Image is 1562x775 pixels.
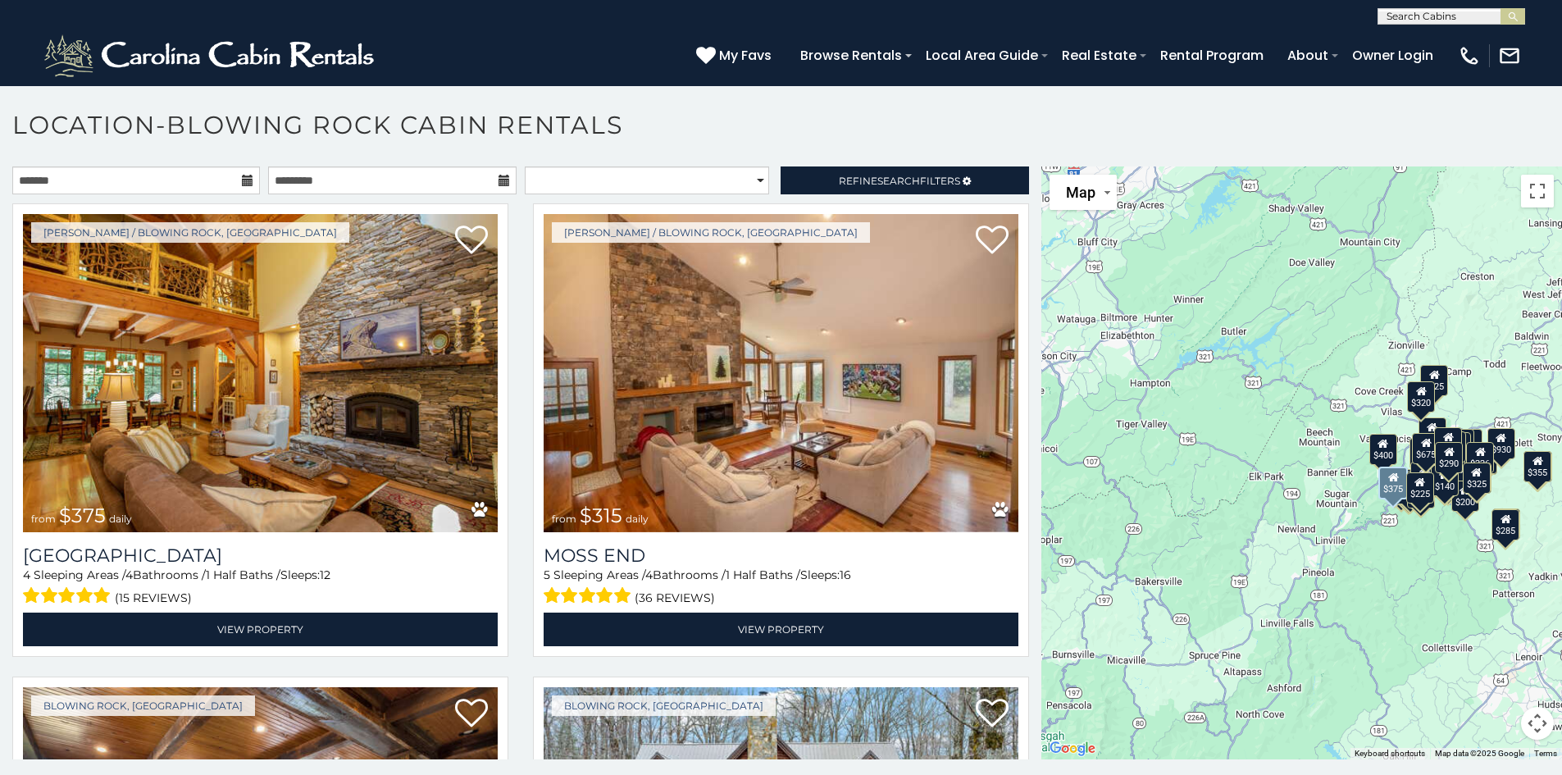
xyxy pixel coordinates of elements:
button: Map camera controls [1521,707,1554,740]
span: Map data ©2025 Google [1435,749,1524,758]
div: Sleeping Areas / Bathrooms / Sleeps: [23,567,498,609]
a: Moss End from $315 daily [544,214,1018,532]
div: $275 [1408,476,1436,508]
a: RefineSearchFilters [781,166,1028,194]
span: $375 [59,504,106,527]
a: Local Area Guide [918,41,1046,70]
img: Mountain Song Lodge [23,214,498,532]
button: Keyboard shortcuts [1355,748,1425,759]
a: Browse Rentals [792,41,910,70]
div: $180 [1419,417,1446,449]
div: $525 [1421,364,1449,395]
div: $199 [1446,448,1473,479]
a: Rental Program [1152,41,1272,70]
span: My Favs [719,45,772,66]
span: 16 [840,568,851,582]
div: $240 [1493,508,1521,540]
a: [PERSON_NAME] / Blowing Rock, [GEOGRAPHIC_DATA] [31,222,349,243]
h3: Mountain Song Lodge [23,545,498,567]
span: 5 [544,568,550,582]
div: $930 [1487,427,1515,458]
span: from [31,513,56,525]
div: $375 [1378,466,1408,499]
span: (36 reviews) [635,587,715,609]
span: (15 reviews) [115,587,192,609]
span: Refine Filters [839,175,960,187]
a: View Property [23,613,498,646]
span: 1 Half Baths / [726,568,800,582]
button: Change map style [1050,175,1117,210]
div: $285 [1492,508,1520,540]
div: $140 [1431,464,1459,495]
span: Map [1066,184,1095,201]
a: [PERSON_NAME] / Blowing Rock, [GEOGRAPHIC_DATA] [552,222,870,243]
a: Owner Login [1344,41,1441,70]
a: About [1279,41,1337,70]
a: My Favs [696,45,776,66]
div: $200 [1451,481,1479,512]
div: $355 [1524,450,1552,481]
div: $315 [1409,437,1437,468]
span: 12 [320,568,330,582]
img: White-1-2.png [41,31,381,80]
div: $400 [1369,434,1397,465]
span: from [552,513,576,525]
div: $675 [1413,432,1441,463]
div: $225 [1406,472,1434,504]
span: 4 [125,568,133,582]
a: Open this area in Google Maps (opens a new window) [1045,738,1100,759]
div: $145 [1411,462,1439,493]
a: Real Estate [1054,41,1145,70]
a: Add to favorites [455,697,488,732]
div: $290 [1436,442,1464,473]
img: mail-regular-white.png [1498,44,1521,67]
span: daily [626,513,649,525]
div: $320 [1408,381,1436,412]
div: $260 [1435,427,1463,458]
img: Google [1045,738,1100,759]
a: Mountain Song Lodge from $375 daily [23,214,498,532]
span: $315 [580,504,622,527]
a: Blowing Rock, [GEOGRAPHIC_DATA] [31,695,255,716]
img: phone-regular-white.png [1458,44,1481,67]
a: View Property [544,613,1018,646]
span: daily [109,513,132,525]
div: Sleeping Areas / Bathrooms / Sleeps: [544,567,1018,609]
span: 4 [645,568,653,582]
a: Blowing Rock, [GEOGRAPHIC_DATA] [552,695,776,716]
div: $226 [1467,442,1495,473]
div: $355 [1396,473,1423,504]
a: Moss End [544,545,1018,567]
span: Search [877,175,920,187]
span: 1 Half Baths / [206,568,280,582]
a: [GEOGRAPHIC_DATA] [23,545,498,567]
span: 4 [23,568,30,582]
a: Add to favorites [976,224,1009,258]
button: Toggle fullscreen view [1521,175,1554,207]
div: $325 [1463,463,1491,494]
a: Add to favorites [976,697,1009,732]
img: Moss End [544,214,1018,532]
a: Terms (opens in new tab) [1534,749,1557,758]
